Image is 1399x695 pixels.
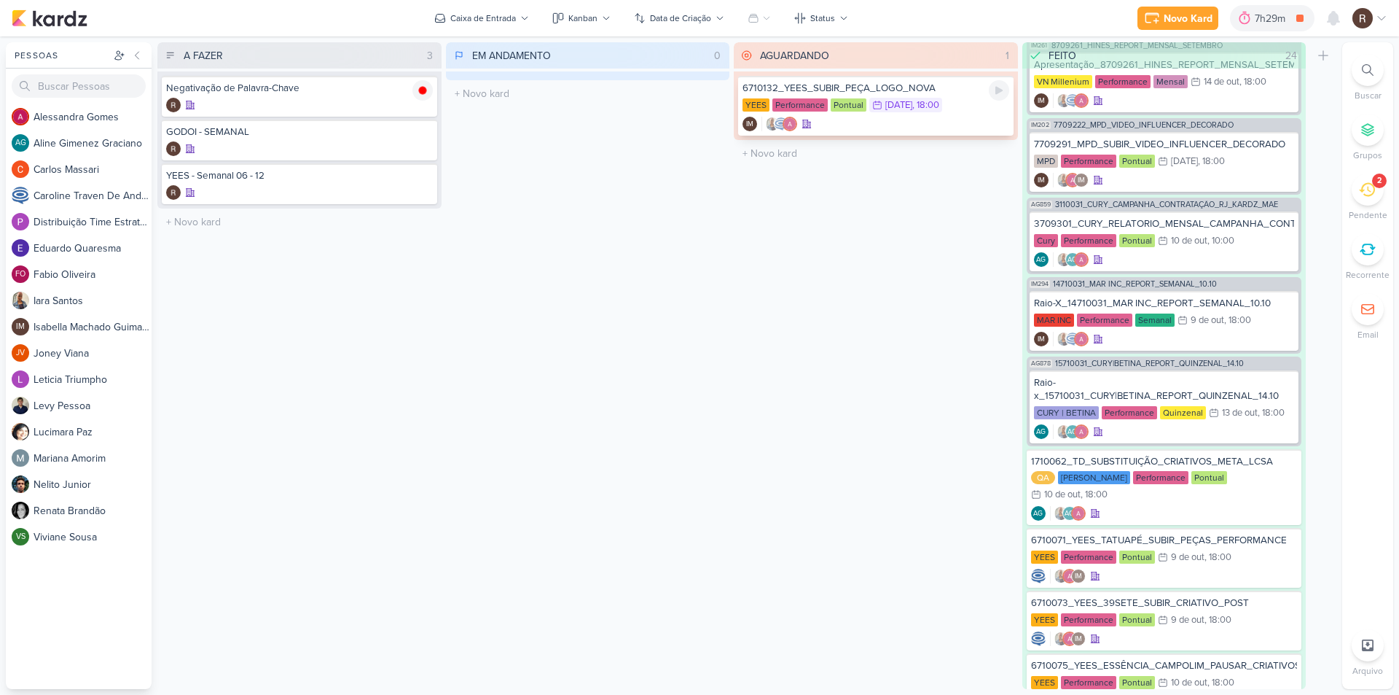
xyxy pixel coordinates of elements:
[1034,297,1295,310] div: Raio-X_14710031_MAR INC_REPORT_SEMANAL_10.10
[1171,678,1207,688] div: 10 de out
[1171,236,1207,246] div: 10 de out
[1119,234,1155,247] div: Pontual
[34,188,152,203] div: C a r o l i n e T r a v e n D e A n d r a d e
[1353,149,1382,162] p: Grupos
[1057,93,1071,108] img: Iara Santos
[1038,336,1045,343] p: IM
[16,349,25,357] p: JV
[12,187,29,204] img: Caroline Traven De Andrade
[1034,234,1058,247] div: Cury
[1346,268,1390,282] p: Recorrente
[1352,664,1383,677] p: Arquivo
[1137,7,1218,30] button: Novo Kard
[1054,632,1068,646] img: Iara Santos
[34,241,152,256] div: E d u a r d o Q u a r e s m a
[12,239,29,257] img: Eduardo Quaresma
[421,48,439,63] div: 3
[1031,659,1298,672] div: 6710075_YEES_ESSÊNCIA_CAMPOLIM_PAUSAR_CRIATIVOS_ANTIGOS
[34,503,152,519] div: R e n a t a B r a n d ã o
[1061,613,1116,626] div: Performance
[1057,252,1071,267] img: Iara Santos
[1055,201,1278,209] span: 3110031_CURY_CAMPANHA_CONTRATAÇÃO_RJ_KARDZ_MAE
[1044,490,1081,500] div: 10 de out
[1031,455,1298,468] div: 1710062_TD_SUBSTITUIÇÃO_CRIATIVOS_META_LCSA
[34,398,152,413] div: L e v y P e s s o a
[1038,98,1045,105] p: IM
[1095,75,1151,88] div: Performance
[1074,173,1089,187] div: Isabella Machado Guimarães
[12,74,146,98] input: Buscar Pessoas
[1357,328,1379,341] p: Email
[12,134,29,152] div: Aline Gimenez Graciano
[1057,424,1071,439] img: Iara Santos
[12,475,29,493] img: Nelito Junior
[1078,177,1085,185] p: IM
[12,292,29,309] img: Iara Santos
[1224,316,1251,325] div: , 18:00
[1191,316,1224,325] div: 9 de out
[1000,48,1015,63] div: 1
[1057,173,1071,187] img: Iara Santos
[1034,155,1058,168] div: MPD
[16,533,26,541] p: VS
[783,117,797,131] img: Alessandra Gomes
[1053,332,1089,346] div: Colaboradores: Iara Santos, Caroline Traven De Andrade, Alessandra Gomes
[34,293,152,308] div: I a r a S a n t o s
[1053,280,1217,288] span: 14710031_MAR INC_REPORT_SEMANAL_10.10
[1342,54,1393,102] li: Ctrl + F
[1034,93,1049,108] div: Isabella Machado Guimarães
[1081,490,1108,500] div: , 18:00
[737,143,1015,164] input: + Novo kard
[1207,236,1234,246] div: , 10:00
[1030,280,1050,288] span: IM294
[34,372,152,387] div: L e t i c i a T r i u m p h o
[1198,157,1225,166] div: , 18:00
[12,423,29,440] img: Lucimara Paz
[12,9,87,27] img: kardz.app
[746,121,753,128] p: IM
[1352,8,1373,28] img: Rafael Dornelles
[34,346,152,361] div: J o n e y V i a n a
[1033,510,1043,518] p: AG
[1031,506,1046,521] div: Criador(a): Aline Gimenez Graciano
[1038,177,1045,185] p: IM
[1034,75,1092,88] div: VN Millenium
[166,185,181,200] img: Rafael Dornelles
[1053,173,1089,187] div: Colaboradores: Iara Santos, Alessandra Gomes, Isabella Machado Guimarães
[1065,424,1080,439] div: Aline Gimenez Graciano
[12,449,29,467] img: Mariana Amorim
[1034,314,1074,327] div: MAR INC
[1030,201,1052,209] span: AG859
[1239,77,1266,87] div: , 18:00
[1067,429,1077,436] p: AG
[761,117,797,131] div: Colaboradores: Iara Santos, Caroline Traven De Andrade, Alessandra Gomes
[34,267,152,282] div: F a b i o O l i v e i r a
[1050,506,1086,521] div: Colaboradores: Iara Santos, Aline Gimenez Graciano, Alessandra Gomes
[1164,11,1212,26] div: Novo Kard
[1062,632,1077,646] img: Alessandra Gomes
[1031,676,1058,689] div: YEES
[1034,173,1049,187] div: Criador(a): Isabella Machado Guimarães
[1055,360,1244,368] span: 15710031_CURY|BETINA_REPORT_QUINZENAL_14.10
[34,109,152,125] div: A l e s s a n d r a G o m e s
[1031,506,1046,521] div: Aline Gimenez Graciano
[12,502,29,519] img: Renata Brandão
[1160,406,1206,419] div: Quinzenal
[166,82,433,95] div: Negativação de Palavra-Chave
[1062,569,1077,583] img: Alessandra Gomes
[742,117,757,131] div: Criador(a): Isabella Machado Guimarães
[1061,676,1116,689] div: Performance
[1222,408,1258,418] div: 13 de out
[1171,553,1204,562] div: 9 de out
[12,528,29,545] div: Viviane Sousa
[1067,257,1077,264] p: AG
[1050,632,1086,646] div: Colaboradores: Iara Santos, Alessandra Gomes, Isabella Machado Guimarães
[1030,360,1052,368] span: AG878
[1153,75,1188,88] div: Mensal
[166,98,181,112] img: Rafael Dornelles
[1034,138,1295,151] div: 7709291_MPD_SUBIR_VIDEO_INFLUENCER_DECORADO
[12,344,29,362] div: Joney Viana
[1034,252,1049,267] div: Criador(a): Aline Gimenez Graciano
[166,98,181,112] div: Criador(a): Rafael Dornelles
[1034,332,1049,346] div: Criador(a): Isabella Machado Guimarães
